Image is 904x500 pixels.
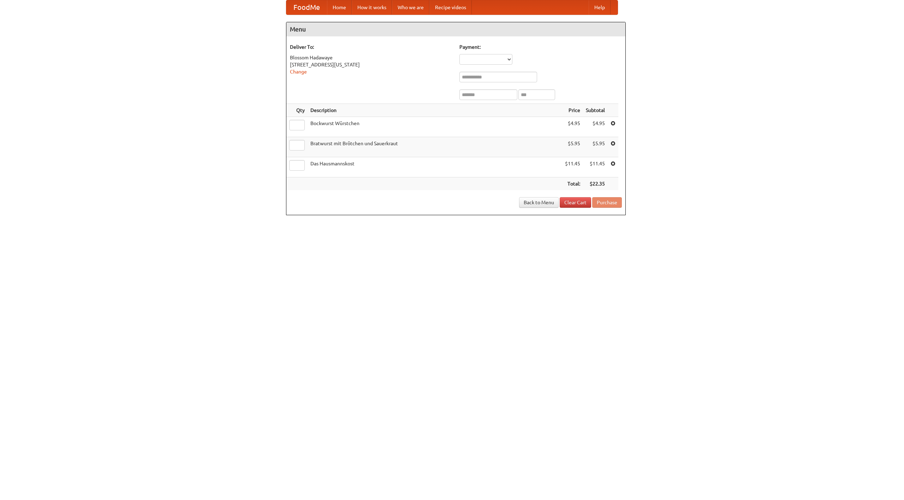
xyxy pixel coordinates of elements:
[562,137,583,157] td: $5.95
[589,0,611,14] a: Help
[352,0,392,14] a: How it works
[286,0,327,14] a: FoodMe
[560,197,591,208] a: Clear Cart
[392,0,429,14] a: Who we are
[286,104,308,117] th: Qty
[562,157,583,177] td: $11.45
[592,197,622,208] button: Purchase
[308,117,562,137] td: Bockwurst Würstchen
[562,117,583,137] td: $4.95
[583,157,608,177] td: $11.45
[290,54,452,61] div: Blossom Hadawaye
[459,43,622,51] h5: Payment:
[290,69,307,75] a: Change
[583,104,608,117] th: Subtotal
[308,104,562,117] th: Description
[327,0,352,14] a: Home
[429,0,472,14] a: Recipe videos
[562,104,583,117] th: Price
[286,22,625,36] h4: Menu
[519,197,559,208] a: Back to Menu
[562,177,583,190] th: Total:
[290,61,452,68] div: [STREET_ADDRESS][US_STATE]
[308,137,562,157] td: Bratwurst mit Brötchen und Sauerkraut
[308,157,562,177] td: Das Hausmannskost
[583,137,608,157] td: $5.95
[583,117,608,137] td: $4.95
[290,43,452,51] h5: Deliver To:
[583,177,608,190] th: $22.35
